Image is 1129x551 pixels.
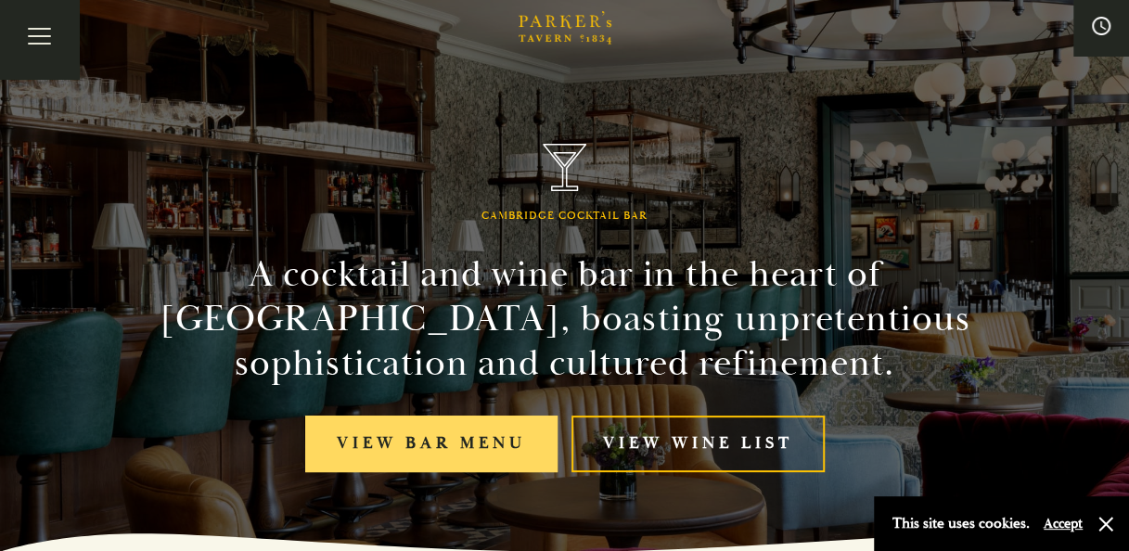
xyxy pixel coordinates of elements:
[481,210,648,223] h1: Cambridge Cocktail Bar
[571,416,825,472] a: View Wine List
[305,416,558,472] a: View bar menu
[1097,515,1115,533] button: Close and accept
[892,510,1030,537] p: This site uses cookies.
[1044,515,1083,532] button: Accept
[142,252,988,386] h2: A cocktail and wine bar in the heart of [GEOGRAPHIC_DATA], boasting unpretentious sophistication ...
[543,144,587,191] img: Parker's Tavern Brasserie Cambridge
